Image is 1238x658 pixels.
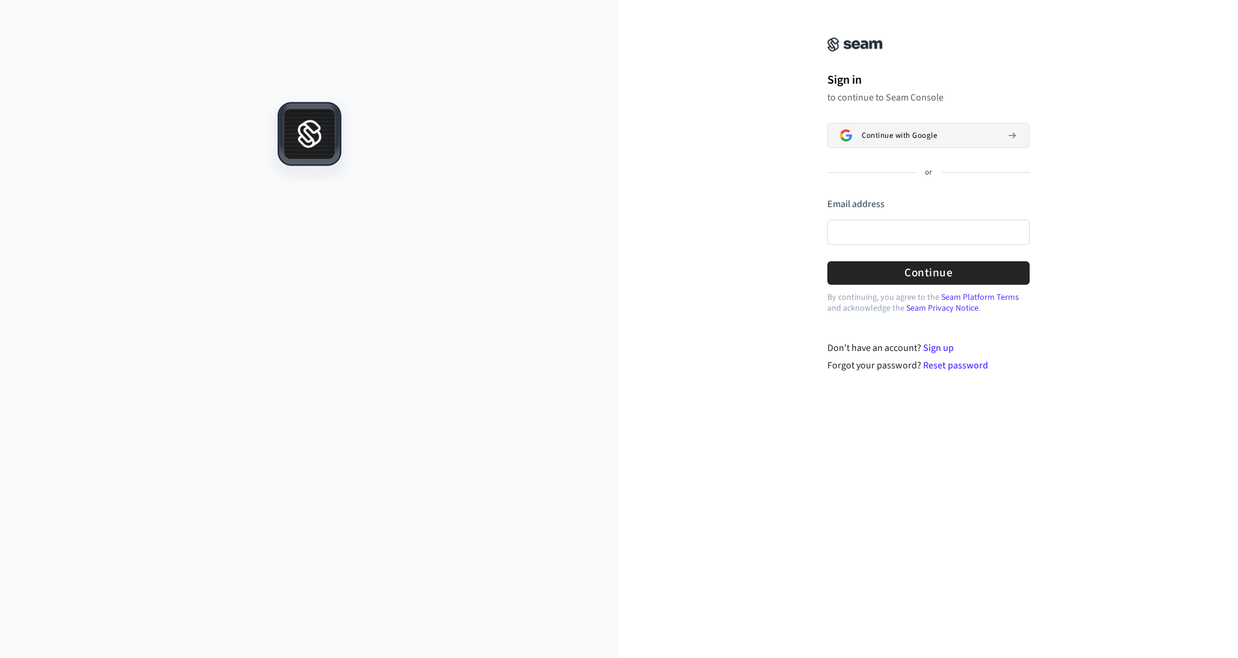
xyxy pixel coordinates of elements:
button: Sign in with GoogleContinue with Google [827,123,1030,148]
a: Seam Platform Terms [941,291,1019,303]
p: or [925,167,932,178]
span: Continue with Google [862,131,937,140]
div: Don't have an account? [827,341,1030,355]
p: By continuing, you agree to the and acknowledge the . [827,292,1030,314]
button: Continue [827,261,1030,285]
img: Sign in with Google [840,129,852,141]
p: to continue to Seam Console [827,92,1030,104]
a: Sign up [923,341,954,355]
img: Seam Console [827,37,883,52]
a: Seam Privacy Notice [906,302,978,314]
a: Reset password [923,359,988,372]
h1: Sign in [827,71,1030,89]
div: Forgot your password? [827,358,1030,373]
label: Email address [827,197,885,211]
